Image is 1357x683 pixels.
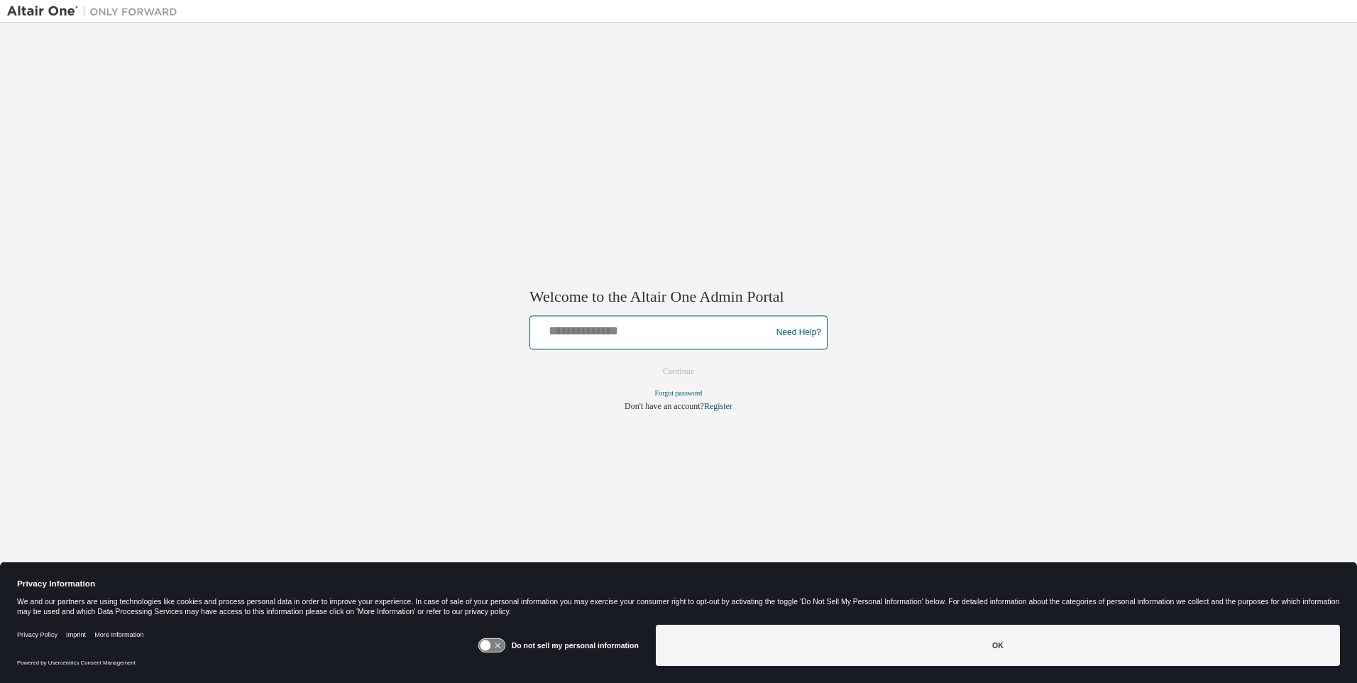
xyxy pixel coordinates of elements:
a: Forgot password [655,390,703,398]
span: Don't have an account? [625,402,704,412]
a: Need Help? [776,332,821,333]
a: Register [704,402,732,412]
img: Altair One [7,4,185,18]
h2: Welcome to the Altair One Admin Portal [529,287,828,307]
